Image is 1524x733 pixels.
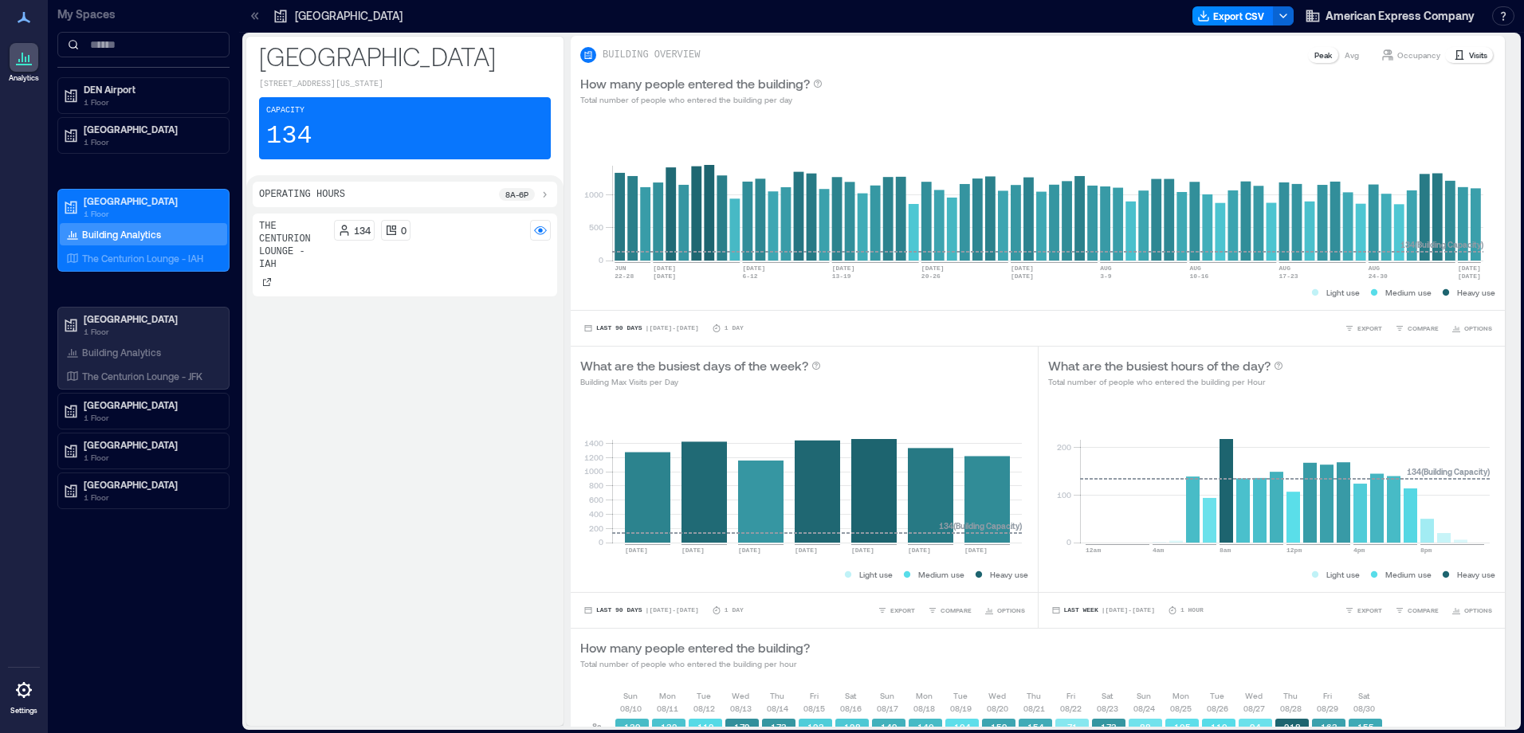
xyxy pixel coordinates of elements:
text: 179 [734,722,750,732]
span: EXPORT [1357,323,1382,333]
p: [STREET_ADDRESS][US_STATE] [259,78,551,91]
p: 1 Floor [84,411,218,424]
p: What are the busiest hours of the day? [1048,356,1271,375]
p: Sun [1137,689,1151,702]
text: 4am [1153,547,1165,554]
p: 08/16 [840,702,862,715]
button: Export CSV [1192,6,1274,25]
text: 22-28 [615,272,634,280]
p: Sat [1102,689,1113,702]
tspan: 0 [599,537,603,547]
text: [DATE] [742,265,765,272]
p: [GEOGRAPHIC_DATA] [84,398,218,411]
text: [DATE] [964,547,988,554]
text: [DATE] [795,547,818,554]
p: [GEOGRAPHIC_DATA] [259,40,551,72]
p: 08/22 [1060,702,1082,715]
p: The Centurion Lounge - IAH [259,220,328,271]
text: 112 [697,722,714,732]
tspan: 1000 [584,190,603,199]
text: [DATE] [832,265,855,272]
tspan: 1000 [584,466,603,476]
p: How many people entered the building? [580,74,810,93]
text: AUG [1369,265,1381,272]
span: COMPARE [941,606,972,615]
p: Medium use [1385,568,1432,581]
p: Tue [697,689,711,702]
p: My Spaces [57,6,230,22]
p: 08/15 [803,702,825,715]
button: OPTIONS [1448,602,1495,618]
p: Total number of people who entered the building per Hour [1048,375,1283,388]
p: Light use [1326,568,1360,581]
p: Avg [1345,49,1359,61]
text: [DATE] [653,272,676,280]
span: EXPORT [890,606,915,615]
p: Building Analytics [82,228,161,241]
p: 08/17 [877,702,898,715]
text: AUG [1189,265,1201,272]
p: DEN Airport [84,83,218,96]
text: 12pm [1286,547,1302,554]
p: 08/11 [657,702,678,715]
p: BUILDING OVERVIEW [603,49,700,61]
text: 123 [807,722,824,732]
text: [DATE] [851,547,874,554]
text: 13-19 [832,272,851,280]
p: Heavy use [1457,568,1495,581]
text: 94 [1250,722,1261,732]
text: [DATE] [681,547,705,554]
tspan: 0 [1066,537,1070,547]
p: Total number of people who entered the building per day [580,93,823,106]
p: 8a - 6p [505,188,528,201]
text: 140 [917,722,934,732]
p: 08/12 [693,702,715,715]
text: 4pm [1353,547,1365,554]
p: 0 [401,224,407,237]
p: Sat [1358,689,1369,702]
button: EXPORT [1341,602,1385,618]
p: Mon [1172,689,1189,702]
p: Light use [859,568,893,581]
p: Tue [1210,689,1224,702]
p: 08/27 [1243,702,1265,715]
p: 08/19 [950,702,972,715]
p: 8a [592,720,602,733]
p: Heavy use [990,568,1028,581]
p: Fri [810,689,819,702]
text: [DATE] [908,547,931,554]
text: 6-12 [742,272,757,280]
p: 08/28 [1280,702,1302,715]
tspan: 100 [1056,490,1070,500]
p: 08/24 [1133,702,1155,715]
p: [GEOGRAPHIC_DATA] [84,123,218,135]
text: 8am [1220,547,1231,554]
p: 08/23 [1097,702,1118,715]
p: Medium use [1385,286,1432,299]
p: 08/21 [1023,702,1045,715]
p: 08/26 [1207,702,1228,715]
p: [GEOGRAPHIC_DATA] [84,312,218,325]
tspan: 400 [589,509,603,519]
p: 134 [266,120,312,152]
text: 8pm [1420,547,1432,554]
button: COMPARE [1392,602,1442,618]
p: 1 Day [725,606,744,615]
p: Mon [916,689,933,702]
text: [DATE] [1011,265,1034,272]
text: [DATE] [738,547,761,554]
text: 20-26 [921,272,941,280]
p: Thu [770,689,784,702]
p: Sun [880,689,894,702]
p: 08/29 [1317,702,1338,715]
button: OPTIONS [981,602,1028,618]
p: Light use [1326,286,1360,299]
tspan: 1400 [584,438,603,448]
text: [DATE] [1458,272,1481,280]
span: EXPORT [1357,606,1382,615]
p: [GEOGRAPHIC_DATA] [295,8,403,24]
p: Occupancy [1397,49,1440,61]
button: Last 90 Days |[DATE]-[DATE] [580,602,702,618]
text: 149 [881,722,898,732]
button: EXPORT [1341,320,1385,336]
